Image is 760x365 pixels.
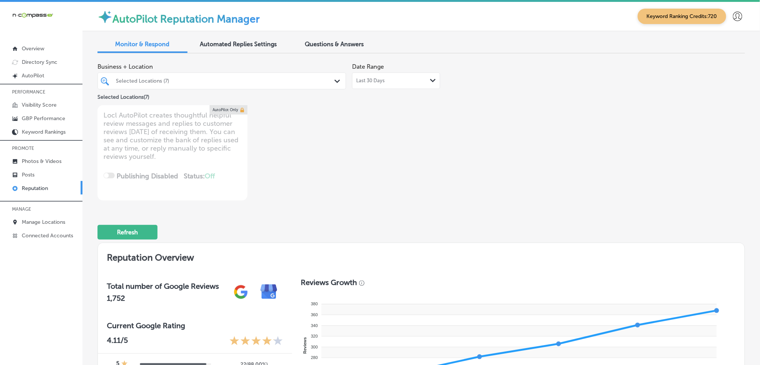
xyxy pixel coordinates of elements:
tspan: 320 [311,334,318,338]
p: Posts [22,172,34,178]
p: Visibility Score [22,102,57,108]
h3: Current Google Rating [107,321,283,330]
p: Keyword Rankings [22,129,66,135]
label: AutoPilot Reputation Manager [112,13,260,25]
span: Monitor & Respond [115,41,170,48]
span: Automated Replies Settings [200,41,277,48]
div: 4.11 Stars [229,336,283,347]
img: 660ab0bf-5cc7-4cb8-ba1c-48b5ae0f18e60NCTV_CLogo_TV_Black_-500x88.png [12,12,53,19]
span: Last 30 Days [356,78,385,84]
p: AutoPilot [22,72,44,79]
p: Overview [22,45,44,52]
tspan: 380 [311,302,318,306]
tspan: 340 [311,323,318,328]
p: Directory Sync [22,59,57,65]
text: Reviews [303,337,307,354]
h3: Reviews Growth [301,278,357,287]
div: Selected Locations (7) [116,78,335,84]
img: gPZS+5FD6qPJAAAAABJRU5ErkJggg== [227,278,255,306]
span: Questions & Answers [305,41,364,48]
span: Keyword Ranking Credits: 720 [638,9,726,24]
h3: Total number of Google Reviews [107,282,219,291]
p: GBP Performance [22,115,65,122]
p: Photos & Videos [22,158,61,164]
p: 4.11 /5 [107,336,128,347]
p: Manage Locations [22,219,65,225]
img: e7ababfa220611ac49bdb491a11684a6.png [255,278,283,306]
img: autopilot-icon [97,9,112,24]
tspan: 360 [311,312,318,317]
tspan: 280 [311,356,318,360]
h2: Reputation Overview [98,243,745,269]
span: Business + Location [97,63,346,70]
tspan: 300 [311,345,318,349]
button: Refresh [97,225,157,240]
p: Selected Locations ( 7 ) [97,91,149,100]
p: Connected Accounts [22,232,73,239]
h2: 1,752 [107,294,219,303]
label: Date Range [352,63,384,70]
p: Reputation [22,185,48,192]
